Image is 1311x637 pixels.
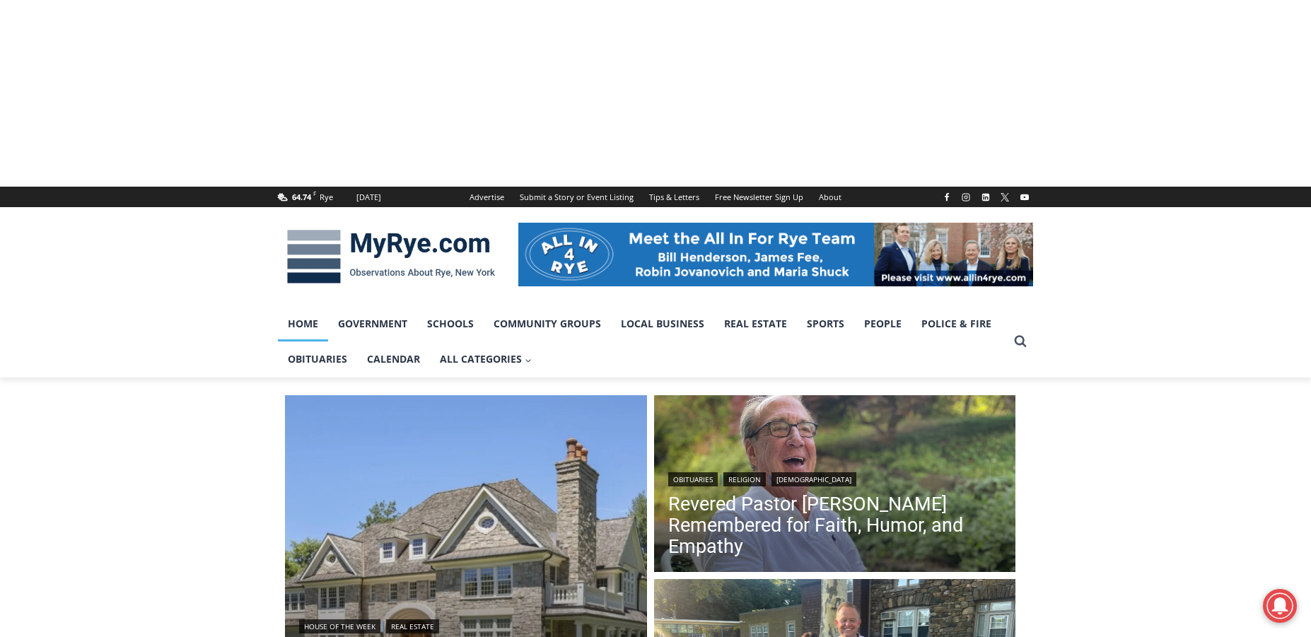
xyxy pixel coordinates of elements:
div: | [299,616,633,633]
a: Submit a Story or Event Listing [512,187,641,207]
button: View Search Form [1008,329,1033,354]
a: Read More Revered Pastor Donald Poole Jr. Remembered for Faith, Humor, and Empathy [654,395,1016,576]
a: Community Groups [484,306,611,341]
div: Rye [320,191,333,204]
a: [DEMOGRAPHIC_DATA] [771,472,856,486]
a: Local Business [611,306,714,341]
a: Real Estate [386,619,439,633]
a: Calendar [357,341,430,377]
a: People [854,306,911,341]
nav: Secondary Navigation [462,187,849,207]
a: Home [278,306,328,341]
a: Linkedin [977,189,994,206]
a: Revered Pastor [PERSON_NAME] Remembered for Faith, Humor, and Empathy [668,493,1002,557]
a: Tips & Letters [641,187,707,207]
img: MyRye.com [278,220,504,293]
a: Police & Fire [911,306,1001,341]
a: Religion [723,472,766,486]
a: All Categories [430,341,542,377]
span: F [313,189,316,197]
img: Obituary - Donald Poole - 2 [654,395,1016,576]
a: Free Newsletter Sign Up [707,187,811,207]
a: Facebook [938,189,955,206]
a: Instagram [957,189,974,206]
span: All Categories [440,351,532,367]
div: [DATE] [356,191,381,204]
a: Obituaries [668,472,718,486]
a: Obituaries [278,341,357,377]
a: Sports [797,306,854,341]
a: Government [328,306,417,341]
span: 64.74 [292,192,311,202]
div: | | [668,469,1002,486]
img: All in for Rye [518,223,1033,286]
a: YouTube [1016,189,1033,206]
a: Real Estate [714,306,797,341]
a: Schools [417,306,484,341]
a: Advertise [462,187,512,207]
nav: Primary Navigation [278,306,1008,378]
a: About [811,187,849,207]
a: X [996,189,1013,206]
a: House of the Week [299,619,380,633]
